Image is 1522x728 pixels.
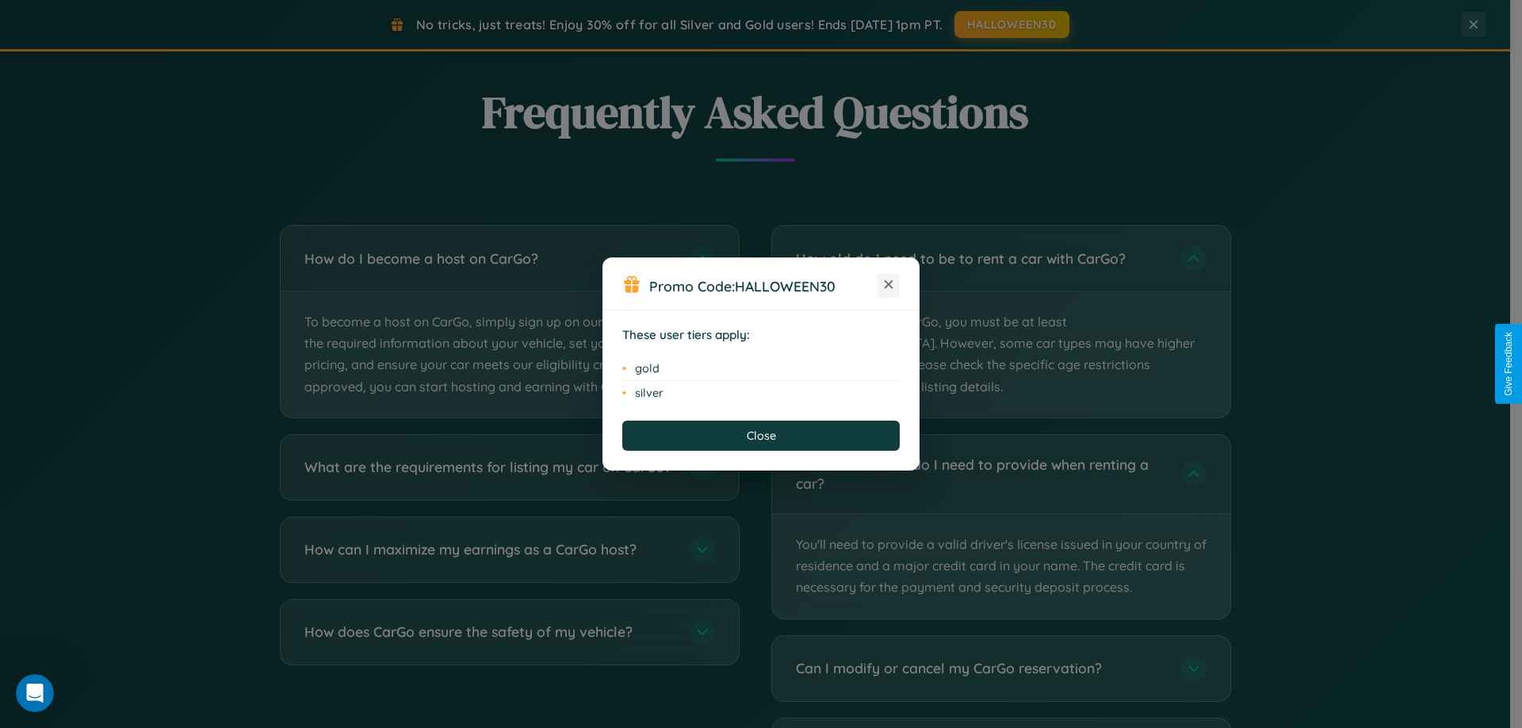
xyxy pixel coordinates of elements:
li: gold [622,356,900,381]
strong: These user tiers apply: [622,327,750,342]
button: Close [622,421,900,451]
iframe: Intercom live chat [16,674,54,712]
h3: Promo Code: [649,277,878,295]
div: Give Feedback [1503,332,1514,396]
li: silver [622,381,900,405]
b: HALLOWEEN30 [735,277,836,295]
